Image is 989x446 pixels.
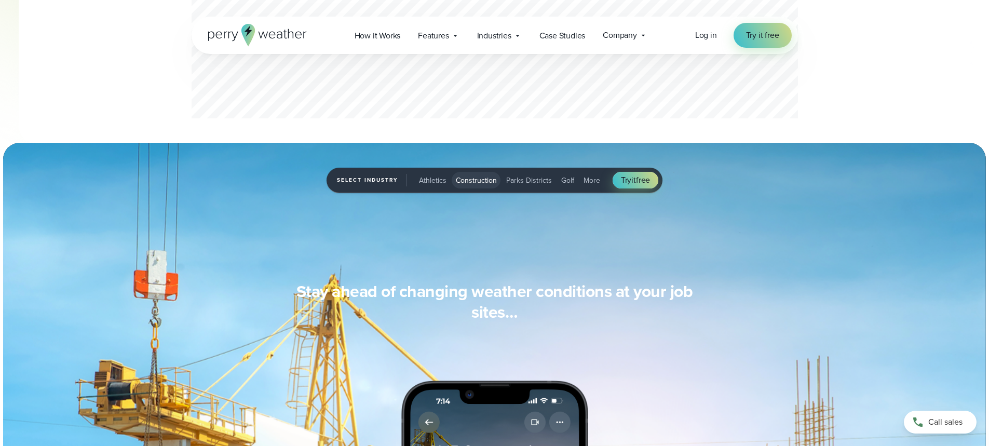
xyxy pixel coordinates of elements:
span: Features [418,30,449,42]
span: More [584,175,600,186]
span: How it Works [355,30,401,42]
span: Construction [456,175,497,186]
button: Construction [452,172,501,188]
span: Call sales [928,416,963,428]
button: More [579,172,604,188]
span: Athletics [419,175,446,186]
span: Parks Districts [506,175,552,186]
span: Try it free [746,29,779,42]
a: Case Studies [531,25,594,46]
span: Select Industry [337,174,407,186]
span: it [631,174,636,186]
span: Golf [561,175,574,186]
span: Company [603,29,637,42]
span: Industries [477,30,511,42]
button: Athletics [415,172,451,188]
span: Case Studies [539,30,586,42]
h3: Stay ahead of changing weather conditions at your job sites… [295,281,694,322]
button: Golf [557,172,578,188]
button: Parks Districts [502,172,556,188]
span: Log in [695,29,717,41]
a: Log in [695,29,717,42]
a: Tryitfree [613,172,658,188]
a: Try it free [734,23,792,48]
a: How it Works [346,25,410,46]
a: Call sales [904,411,977,434]
span: Try free [621,174,650,186]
